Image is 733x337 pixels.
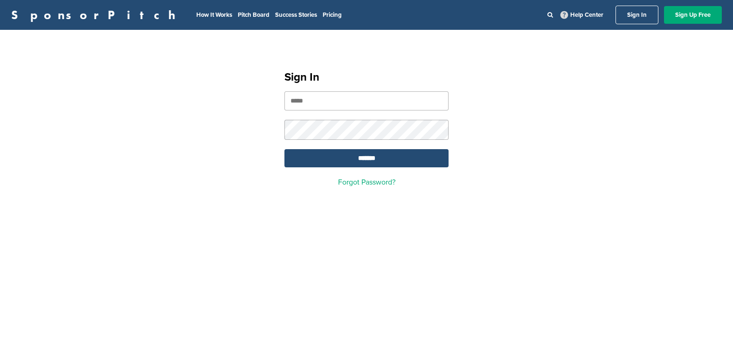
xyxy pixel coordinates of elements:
[559,9,605,21] a: Help Center
[11,9,181,21] a: SponsorPitch
[615,6,658,24] a: Sign In
[196,11,232,19] a: How It Works
[323,11,342,19] a: Pricing
[664,6,722,24] a: Sign Up Free
[338,178,395,187] a: Forgot Password?
[284,69,449,86] h1: Sign In
[275,11,317,19] a: Success Stories
[238,11,270,19] a: Pitch Board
